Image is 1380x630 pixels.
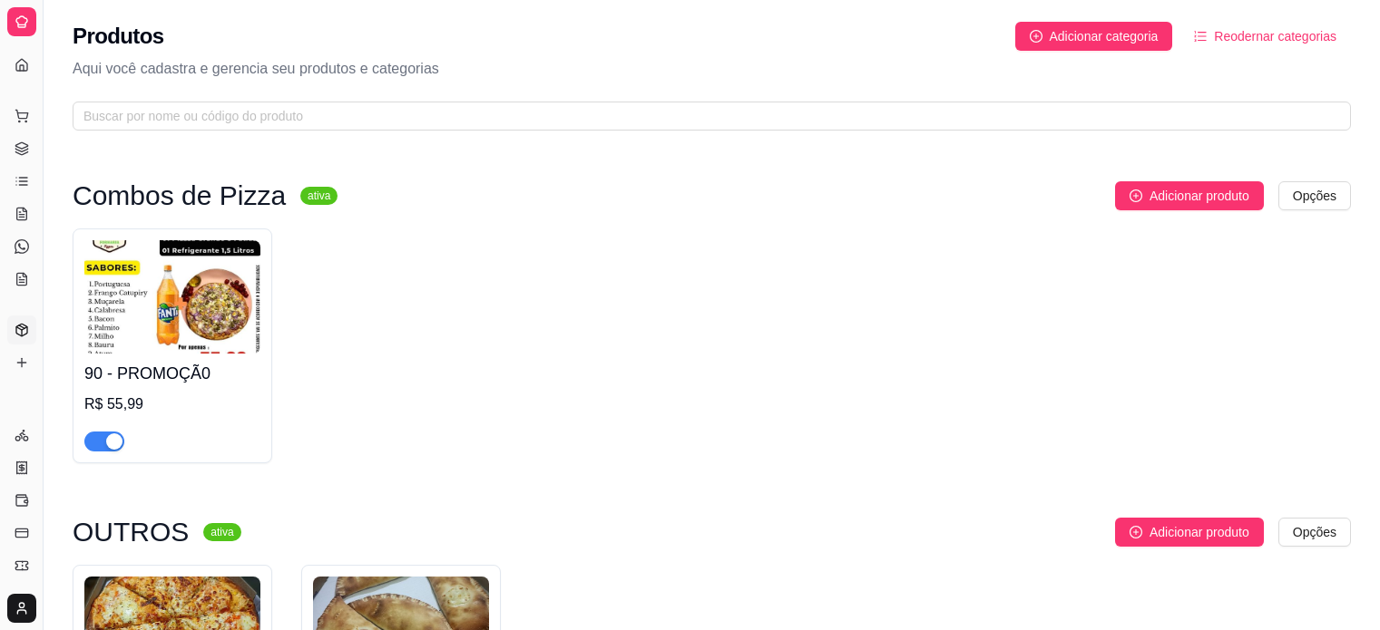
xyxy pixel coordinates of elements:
h3: Combos de Pizza [73,185,286,207]
span: plus-circle [1130,189,1142,202]
button: Opções [1278,518,1351,547]
input: Buscar por nome ou código do produto [83,106,1326,126]
button: Adicionar categoria [1015,22,1173,51]
div: R$ 55,99 [84,393,260,415]
button: Adicionar produto [1115,518,1264,547]
span: ordered-list [1194,30,1207,43]
span: Adicionar produto [1150,522,1249,542]
span: plus-circle [1030,30,1042,43]
h2: Produtos [73,22,164,51]
span: Adicionar categoria [1050,26,1159,46]
h3: OUTROS [73,521,189,543]
span: Opções [1293,186,1336,206]
sup: ativa [203,523,240,541]
button: Adicionar produto [1115,181,1264,210]
p: Aqui você cadastra e gerencia seu produtos e categorias [73,58,1351,80]
img: product-image [84,240,260,354]
button: Reodernar categorias [1179,22,1351,51]
sup: ativa [300,187,338,205]
span: plus-circle [1130,526,1142,538]
h4: 90 - PROMOÇÃ0 [84,361,260,386]
span: Adicionar produto [1150,186,1249,206]
span: Opções [1293,522,1336,542]
button: Opções [1278,181,1351,210]
span: Reodernar categorias [1214,26,1336,46]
